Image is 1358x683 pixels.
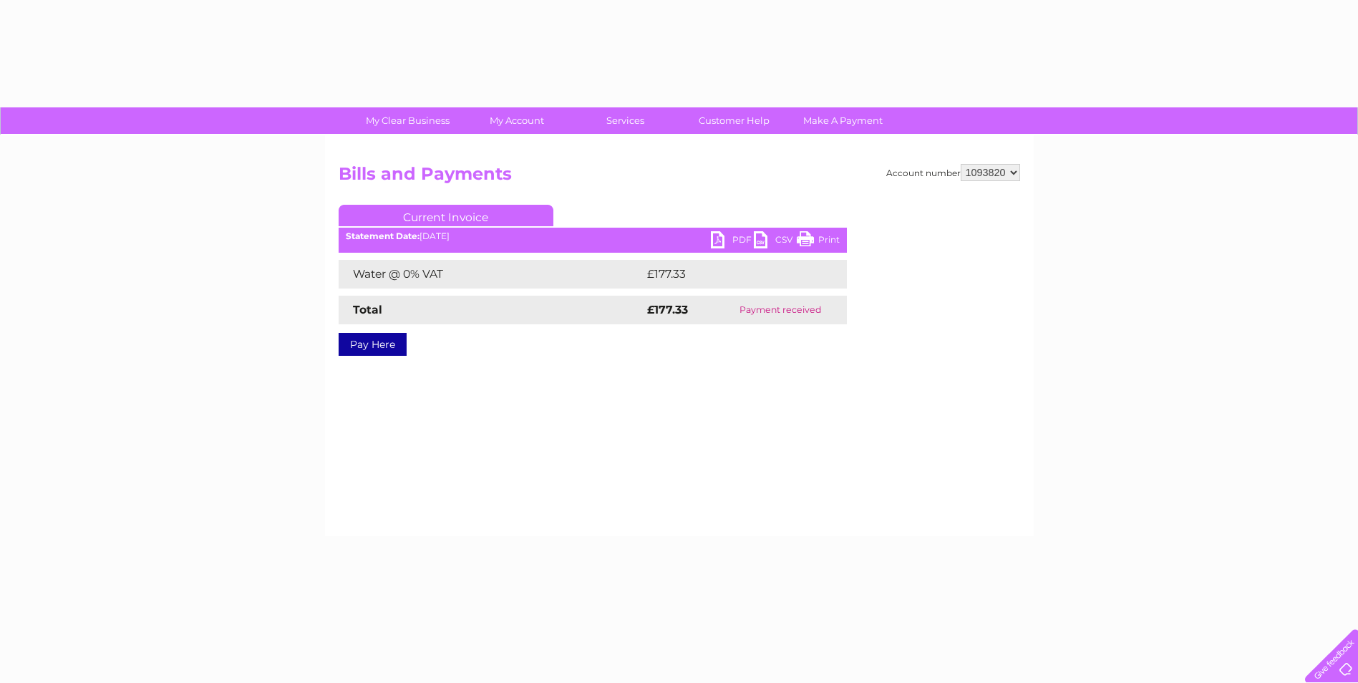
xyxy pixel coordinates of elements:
a: CSV [754,231,797,252]
td: Water @ 0% VAT [339,260,644,289]
strong: Total [353,303,382,316]
a: My Clear Business [349,107,467,134]
a: Services [566,107,684,134]
a: Print [797,231,840,252]
td: Payment received [714,296,846,324]
a: Customer Help [675,107,793,134]
a: Pay Here [339,333,407,356]
b: Statement Date: [346,231,419,241]
a: My Account [457,107,576,134]
div: Account number [886,164,1020,181]
strong: £177.33 [647,303,688,316]
a: Make A Payment [784,107,902,134]
a: Current Invoice [339,205,553,226]
td: £177.33 [644,260,820,289]
a: PDF [711,231,754,252]
div: [DATE] [339,231,847,241]
h2: Bills and Payments [339,164,1020,191]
